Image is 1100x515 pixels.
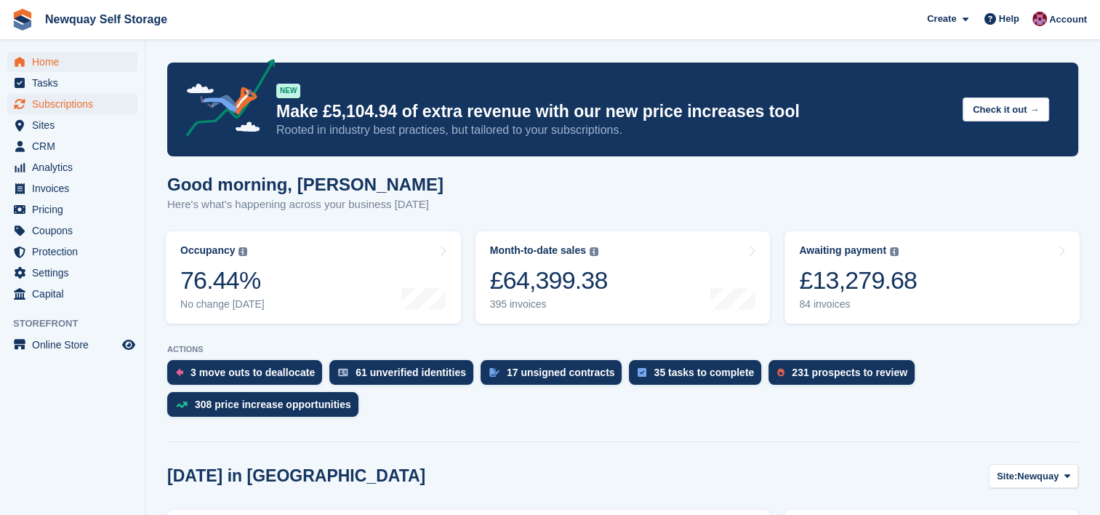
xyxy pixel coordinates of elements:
a: menu [7,335,137,355]
div: 308 price increase opportunities [195,399,351,410]
a: 308 price increase opportunities [167,392,366,424]
a: 231 prospects to review [768,360,922,392]
img: icon-info-grey-7440780725fd019a000dd9b08b2336e03edf1995a4989e88bcd33f0948082b44.svg [238,247,247,256]
a: 17 unsigned contracts [481,360,630,392]
div: 3 move outs to deallocate [190,367,315,378]
span: Coupons [32,220,119,241]
a: menu [7,220,137,241]
h2: [DATE] in [GEOGRAPHIC_DATA] [167,466,425,486]
div: Occupancy [180,244,235,257]
a: menu [7,284,137,304]
img: price_increase_opportunities-93ffe204e8149a01c8c9dc8f82e8f89637d9d84a8eef4429ea346261dce0b2c0.svg [176,402,188,408]
a: 61 unverified identities [329,360,481,392]
img: icon-info-grey-7440780725fd019a000dd9b08b2336e03edf1995a4989e88bcd33f0948082b44.svg [590,247,598,256]
img: task-75834270c22a3079a89374b754ae025e5fb1db73e45f91037f5363f120a921f8.svg [638,368,646,377]
div: 17 unsigned contracts [507,367,615,378]
span: Storefront [13,316,145,331]
a: Month-to-date sales £64,399.38 395 invoices [475,231,771,324]
a: menu [7,94,137,114]
div: No change [DATE] [180,298,265,311]
a: menu [7,241,137,262]
img: prospect-51fa495bee0391a8d652442698ab0144808aea92771e9ea1ae160a38d050c398.svg [777,368,784,377]
img: icon-info-grey-7440780725fd019a000dd9b08b2336e03edf1995a4989e88bcd33f0948082b44.svg [890,247,899,256]
span: Create [927,12,956,26]
span: Newquay [1017,469,1059,484]
a: menu [7,199,137,220]
button: Site: Newquay [989,464,1078,488]
img: contract_signature_icon-13c848040528278c33f63329250d36e43548de30e8caae1d1a13099fd9432cc5.svg [489,368,499,377]
div: Month-to-date sales [490,244,586,257]
p: Make £5,104.94 of extra revenue with our new price increases tool [276,101,951,122]
div: £13,279.68 [799,266,917,295]
span: Account [1049,12,1087,27]
a: menu [7,263,137,283]
button: Check it out → [963,97,1049,121]
span: Invoices [32,178,119,199]
a: 35 tasks to complete [629,360,768,392]
img: price-adjustments-announcement-icon-8257ccfd72463d97f412b2fc003d46551f7dbcb40ab6d574587a9cd5c0d94... [174,59,276,142]
img: verify_identity-adf6edd0f0f0b5bbfe63781bf79b02c33cf7c696d77639b501bdc392416b5a36.svg [338,368,348,377]
span: Sites [32,115,119,135]
span: Tasks [32,73,119,93]
a: menu [7,157,137,177]
h1: Good morning, [PERSON_NAME] [167,175,443,194]
div: £64,399.38 [490,266,608,295]
div: 76.44% [180,266,265,295]
a: menu [7,136,137,156]
span: Capital [32,284,119,304]
span: Subscriptions [32,94,119,114]
p: Rooted in industry best practices, but tailored to your subscriptions. [276,122,951,138]
a: Awaiting payment £13,279.68 84 invoices [784,231,1080,324]
img: stora-icon-8386f47178a22dfd0bd8f6a31ec36ba5ce8667c1dd55bd0f319d3a0aa187defe.svg [12,9,33,31]
img: move_outs_to_deallocate_icon-f764333ba52eb49d3ac5e1228854f67142a1ed5810a6f6cc68b1a99e826820c5.svg [176,368,183,377]
span: Analytics [32,157,119,177]
a: menu [7,178,137,199]
span: Help [999,12,1019,26]
span: Online Store [32,335,119,355]
a: menu [7,52,137,72]
span: Home [32,52,119,72]
a: menu [7,115,137,135]
div: 35 tasks to complete [654,367,754,378]
div: 61 unverified identities [356,367,466,378]
p: Here's what's happening across your business [DATE] [167,196,443,213]
a: Preview store [120,336,137,354]
span: Settings [32,263,119,283]
a: Occupancy 76.44% No change [DATE] [166,231,461,324]
span: CRM [32,136,119,156]
a: Newquay Self Storage [39,7,173,31]
div: 395 invoices [490,298,608,311]
a: menu [7,73,137,93]
span: Protection [32,241,119,262]
div: NEW [276,84,300,98]
img: Paul Upson [1032,12,1047,26]
span: Pricing [32,199,119,220]
span: Site: [997,469,1017,484]
div: 231 prospects to review [792,367,907,378]
p: ACTIONS [167,345,1078,354]
a: 3 move outs to deallocate [167,360,329,392]
div: 84 invoices [799,298,917,311]
div: Awaiting payment [799,244,886,257]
